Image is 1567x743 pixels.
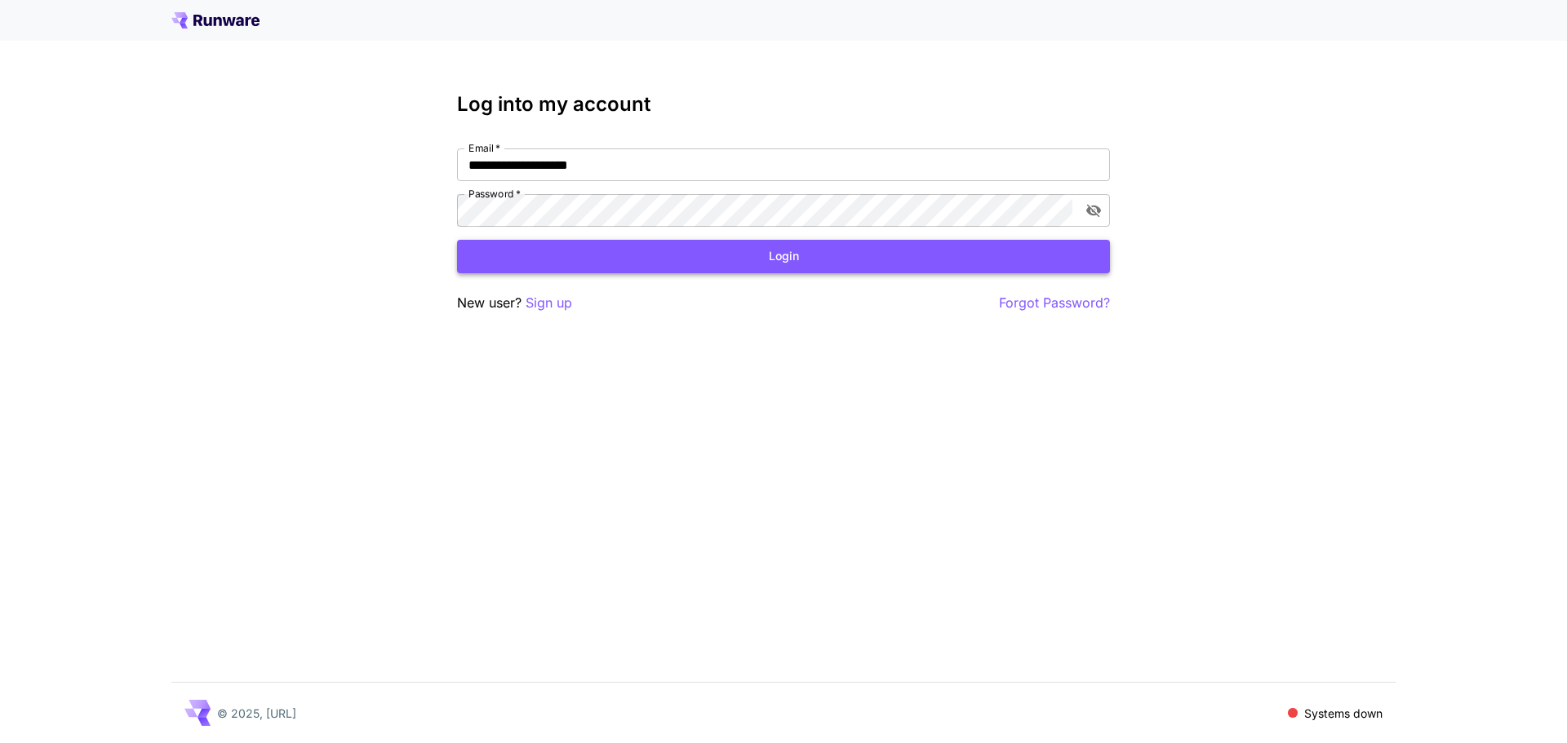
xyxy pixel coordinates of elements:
button: toggle password visibility [1079,196,1108,225]
label: Password [468,187,521,201]
label: Email [468,141,500,155]
button: Sign up [526,293,572,313]
button: Login [457,240,1110,273]
button: Forgot Password? [999,293,1110,313]
h3: Log into my account [457,93,1110,116]
p: New user? [457,293,572,313]
p: © 2025, [URL] [217,705,296,722]
p: Systems down [1304,705,1383,722]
